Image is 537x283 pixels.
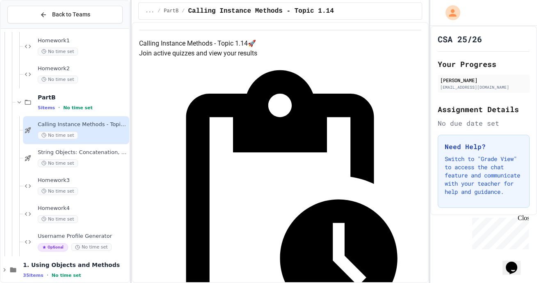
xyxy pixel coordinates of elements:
span: 35 items [23,273,43,278]
div: My Account [437,3,462,22]
span: No time set [38,187,78,195]
span: Calling Instance Methods - Topic 1.14 [188,6,334,16]
h1: CSA 25/26 [438,33,482,45]
span: No time set [38,48,78,55]
p: Join active quizzes and view your results [139,48,421,58]
span: 5 items [38,105,55,110]
span: No time set [71,243,112,251]
h3: Need Help? [445,142,523,152]
span: String Objects: Concatenation, Literals, and More [38,149,128,156]
span: • [47,272,48,278]
h2: Your Progress [438,58,530,70]
div: [PERSON_NAME] [440,76,527,84]
span: Homework1 [38,37,128,44]
div: Chat with us now!Close [3,3,57,52]
span: No time set [63,105,93,110]
span: PartB [164,8,178,14]
div: [EMAIL_ADDRESS][DOMAIN_NAME] [440,84,527,90]
iframe: chat widget [469,214,529,249]
span: No time set [52,273,81,278]
p: Switch to "Grade View" to access the chat feature and communicate with your teacher for help and ... [445,155,523,196]
span: / [182,8,185,14]
span: ... [145,8,154,14]
span: Back to Teams [52,10,90,19]
span: Username Profile Generator [38,233,128,240]
span: / [158,8,160,14]
span: No time set [38,215,78,223]
span: No time set [38,131,78,139]
span: No time set [38,159,78,167]
span: Homework3 [38,177,128,184]
span: Homework2 [38,65,128,72]
div: No due date set [438,118,530,128]
span: Calling Instance Methods - Topic 1.14 [38,121,128,128]
iframe: chat widget [503,250,529,275]
h2: Assignment Details [438,104,530,115]
span: PartB [38,94,128,101]
span: Homework4 [38,205,128,212]
span: • [58,104,60,111]
span: No time set [38,76,78,83]
button: Back to Teams [7,6,123,23]
h4: Calling Instance Methods - Topic 1.14 🚀 [139,39,421,48]
span: 1. Using Objects and Methods [23,261,128,269]
span: Optional [38,243,68,251]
